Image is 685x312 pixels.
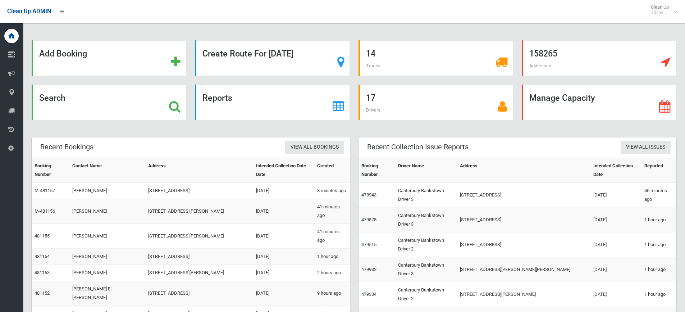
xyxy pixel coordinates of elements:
[69,224,145,249] td: [PERSON_NAME]
[253,249,315,265] td: [DATE]
[145,281,253,306] td: [STREET_ADDRESS]
[32,158,69,183] th: Booking Number
[359,158,396,183] th: Booking Number
[69,265,145,281] td: [PERSON_NAME]
[590,282,641,307] td: [DATE]
[195,85,350,120] a: Reports
[641,158,676,183] th: Reported
[529,93,595,103] strong: Manage Capacity
[253,183,315,199] td: [DATE]
[7,8,51,15] span: Clean Up ADMIN
[202,93,232,103] strong: Reports
[145,158,253,183] th: Address
[590,208,641,232] td: [DATE]
[253,224,315,249] td: [DATE]
[361,267,376,272] a: 479932
[457,282,590,307] td: [STREET_ADDRESS][PERSON_NAME]
[641,208,676,232] td: 1 hour ago
[145,224,253,249] td: [STREET_ADDRESS][PERSON_NAME]
[145,199,253,224] td: [STREET_ADDRESS][PERSON_NAME]
[69,249,145,265] td: [PERSON_NAME]
[590,183,641,208] td: [DATE]
[69,199,145,224] td: [PERSON_NAME]
[641,282,676,307] td: 1 hour ago
[32,85,186,120] a: Search
[457,208,590,232] td: [STREET_ADDRESS]
[395,158,457,183] th: Driver Name
[359,140,477,154] header: Recent Collection Issue Reports
[253,265,315,281] td: [DATE]
[522,85,676,120] a: Manage Capacity
[35,270,50,275] a: 481153
[39,93,65,103] strong: Search
[522,40,676,76] a: 158265 Addresses
[457,232,590,257] td: [STREET_ADDRESS]
[145,249,253,265] td: [STREET_ADDRESS]
[314,199,350,224] td: 41 minutes ago
[590,257,641,282] td: [DATE]
[39,49,87,59] strong: Add Booking
[395,183,457,208] td: Canterbury Bankstown Driver 3
[145,183,253,199] td: [STREET_ADDRESS]
[253,281,315,306] td: [DATE]
[366,107,380,113] span: Drivers
[314,249,350,265] td: 1 hour ago
[366,49,375,59] strong: 14
[641,257,676,282] td: 1 hour ago
[366,63,380,68] span: Trucks
[314,183,350,199] td: 8 minutes ago
[69,183,145,199] td: [PERSON_NAME]
[395,257,457,282] td: Canterbury Bankstown Driver 3
[361,291,376,297] a: 479334
[651,10,669,15] small: Admin
[590,232,641,257] td: [DATE]
[314,265,350,281] td: 2 hours ago
[314,158,350,183] th: Created
[32,140,102,154] header: Recent Bookings
[35,208,55,214] a: M-481156
[457,257,590,282] td: [STREET_ADDRESS][PERSON_NAME][PERSON_NAME]
[395,232,457,257] td: Canterbury Bankstown Driver 2
[457,183,590,208] td: [STREET_ADDRESS]
[253,158,315,183] th: Intended Collection Date Date
[32,40,186,76] a: Add Booking
[314,224,350,249] td: 41 minutes ago
[361,242,376,247] a: 479515
[395,282,457,307] td: Canterbury Bankstown Driver 2
[35,254,50,259] a: 481154
[621,141,671,154] a: View All Issues
[366,93,375,103] strong: 17
[641,232,676,257] td: 1 hour ago
[35,233,50,239] a: 481155
[641,183,676,208] td: 46 minutes ago
[361,217,376,222] a: 479878
[35,188,55,193] a: M-481157
[359,40,513,76] a: 14 Trucks
[253,199,315,224] td: [DATE]
[69,158,145,183] th: Contact Name
[285,141,344,154] a: View All Bookings
[202,49,293,59] strong: Create Route For [DATE]
[529,63,551,68] span: Addresses
[647,4,676,15] span: Clean Up
[529,49,557,59] strong: 158265
[35,290,50,296] a: 481152
[314,281,350,306] td: 9 hours ago
[145,265,253,281] td: [STREET_ADDRESS][PERSON_NAME]
[395,208,457,232] td: Canterbury Bankstown Driver 3
[361,192,376,198] a: 478943
[195,40,350,76] a: Create Route For [DATE]
[69,281,145,306] td: [PERSON_NAME] El-[PERSON_NAME]
[457,158,590,183] th: Address
[590,158,641,183] th: Intended Collection Date
[359,85,513,120] a: 17 Drivers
